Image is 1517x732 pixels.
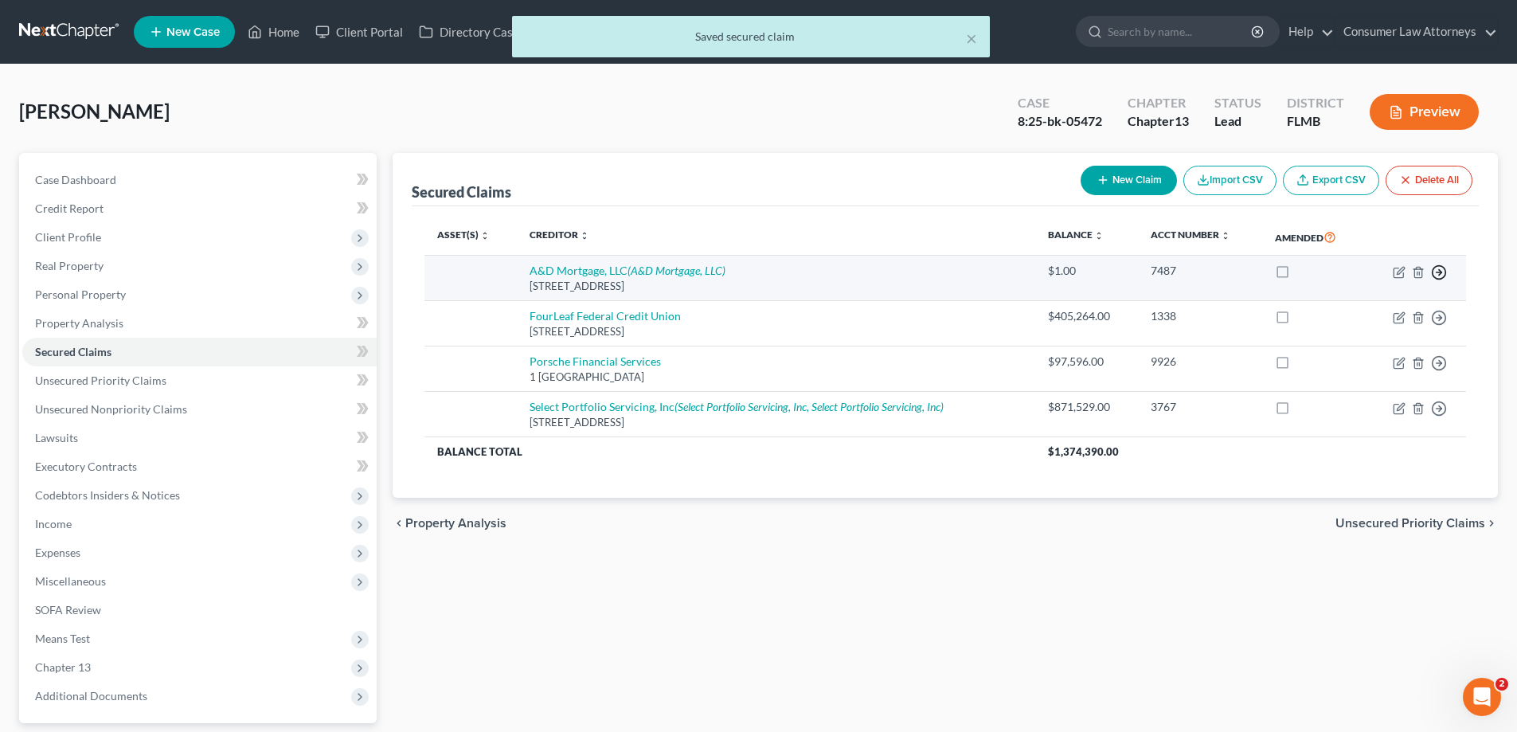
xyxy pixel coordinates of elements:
[530,400,944,413] a: Select Portfolio Servicing, Inc(Select Portfolio Servicing, Inc, Select Portfolio Servicing, Inc)
[1048,399,1126,415] div: $871,529.00
[22,596,377,624] a: SOFA Review
[480,231,490,241] i: unfold_more
[1048,308,1126,324] div: $405,264.00
[530,229,589,241] a: Creditor unfold_more
[19,100,170,123] span: [PERSON_NAME]
[1081,166,1177,195] button: New Claim
[1370,94,1479,130] button: Preview
[35,460,137,473] span: Executory Contracts
[35,546,80,559] span: Expenses
[437,229,490,241] a: Asset(s) unfold_more
[530,324,1022,339] div: [STREET_ADDRESS]
[1262,219,1365,256] th: Amended
[1048,354,1126,370] div: $97,596.00
[1151,354,1249,370] div: 9926
[525,29,977,45] div: Saved secured claim
[412,182,511,202] div: Secured Claims
[530,354,661,368] a: Porsche Financial Services
[1287,112,1344,131] div: FLMB
[35,660,91,674] span: Chapter 13
[530,279,1022,294] div: [STREET_ADDRESS]
[35,488,180,502] span: Codebtors Insiders & Notices
[580,231,589,241] i: unfold_more
[1048,445,1119,458] span: $1,374,390.00
[35,259,104,272] span: Real Property
[35,316,123,330] span: Property Analysis
[35,689,147,703] span: Additional Documents
[405,517,506,530] span: Property Analysis
[1287,94,1344,112] div: District
[22,166,377,194] a: Case Dashboard
[1048,263,1126,279] div: $1.00
[35,288,126,301] span: Personal Property
[1128,112,1189,131] div: Chapter
[22,366,377,395] a: Unsecured Priority Claims
[674,400,944,413] i: (Select Portfolio Servicing, Inc, Select Portfolio Servicing, Inc)
[530,309,681,323] a: FourLeaf Federal Credit Union
[1151,263,1249,279] div: 7487
[1214,94,1261,112] div: Status
[1214,112,1261,131] div: Lead
[1151,308,1249,324] div: 1338
[393,517,405,530] i: chevron_left
[628,264,725,277] i: (A&D Mortgage, LLC)
[1018,94,1102,112] div: Case
[1018,112,1102,131] div: 8:25-bk-05472
[35,173,116,186] span: Case Dashboard
[22,395,377,424] a: Unsecured Nonpriority Claims
[22,194,377,223] a: Credit Report
[22,452,377,481] a: Executory Contracts
[393,517,506,530] button: chevron_left Property Analysis
[1335,517,1485,530] span: Unsecured Priority Claims
[1183,166,1277,195] button: Import CSV
[35,345,111,358] span: Secured Claims
[22,424,377,452] a: Lawsuits
[1151,399,1249,415] div: 3767
[35,402,187,416] span: Unsecured Nonpriority Claims
[530,370,1022,385] div: 1 [GEOGRAPHIC_DATA]
[35,202,104,215] span: Credit Report
[1221,231,1230,241] i: unfold_more
[35,517,72,530] span: Income
[1386,166,1472,195] button: Delete All
[1094,231,1104,241] i: unfold_more
[1048,229,1104,241] a: Balance unfold_more
[424,437,1034,466] th: Balance Total
[35,374,166,387] span: Unsecured Priority Claims
[35,230,101,244] span: Client Profile
[1463,678,1501,716] iframe: Intercom live chat
[1335,517,1498,530] button: Unsecured Priority Claims chevron_right
[530,264,725,277] a: A&D Mortgage, LLC(A&D Mortgage, LLC)
[966,29,977,48] button: ×
[35,431,78,444] span: Lawsuits
[1495,678,1508,691] span: 2
[35,574,106,588] span: Miscellaneous
[35,603,101,617] span: SOFA Review
[530,415,1022,430] div: [STREET_ADDRESS]
[1175,113,1189,128] span: 13
[22,309,377,338] a: Property Analysis
[1128,94,1189,112] div: Chapter
[35,632,90,645] span: Means Test
[1151,229,1230,241] a: Acct Number unfold_more
[1485,517,1498,530] i: chevron_right
[1283,166,1379,195] a: Export CSV
[22,338,377,366] a: Secured Claims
